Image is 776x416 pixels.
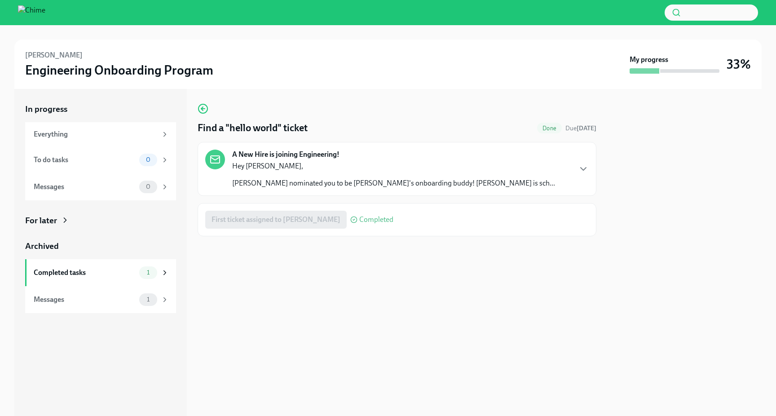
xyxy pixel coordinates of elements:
h4: Find a "hello world" ticket [198,121,308,135]
h3: Engineering Onboarding Program [25,62,213,78]
p: [PERSON_NAME] nominated you to be [PERSON_NAME]'s onboarding buddy! [PERSON_NAME] is sch... [232,178,555,188]
h6: [PERSON_NAME] [25,50,83,60]
span: September 7th, 2025 12:00 [565,124,596,133]
div: Messages [34,295,136,305]
span: 0 [141,156,156,163]
span: 0 [141,183,156,190]
a: To do tasks0 [25,146,176,173]
img: Chime [18,5,45,20]
div: Completed tasks [34,268,136,278]
div: Everything [34,129,157,139]
strong: A New Hire is joining Engineering! [232,150,339,159]
a: Archived [25,240,176,252]
span: 1 [141,296,155,303]
span: 1 [141,269,155,276]
span: Done [537,125,562,132]
span: Due [565,124,596,132]
strong: [DATE] [577,124,596,132]
a: Messages1 [25,286,176,313]
p: Hey [PERSON_NAME], [232,161,555,171]
span: Completed [359,216,393,223]
div: For later [25,215,57,226]
h3: 33% [727,56,751,72]
a: In progress [25,103,176,115]
a: For later [25,215,176,226]
div: To do tasks [34,155,136,165]
div: Messages [34,182,136,192]
a: Messages0 [25,173,176,200]
a: Everything [25,122,176,146]
a: Completed tasks1 [25,259,176,286]
strong: My progress [630,55,668,65]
